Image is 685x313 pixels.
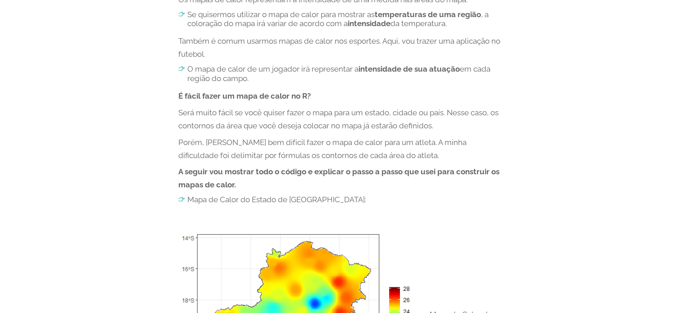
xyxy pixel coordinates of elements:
[348,19,390,28] strong: intensidade
[178,10,507,28] li: Se quisermos utilizar o mapa de calor para mostrar as , a coloração do mapa irá variar de acordo ...
[178,35,507,61] p: Também é comum usarmos mapas de calor nos esportes. Aqui, vou trazer uma aplicação no futebol.
[178,136,507,162] p: Porém, [PERSON_NAME] bem difícil fazer o mapa de calor para um atleta. A minha dificuldade foi de...
[358,64,460,73] strong: intensidade de sua atuação
[178,64,507,83] li: O mapa de calor de um jogador irá representar a em cada região do campo.
[375,10,481,19] strong: temperaturas de uma região
[178,106,507,132] p: Será muito fácil se você quiser fazer o mapa para um estado, cidade ou país. Nesse caso, os conto...
[178,91,311,100] strong: É fácil fazer um mapa de calor no R?
[178,167,499,189] strong: A seguir vou mostrar todo o código e explicar o passo a passo que usei para construir os mapas de...
[178,195,507,204] li: Mapa de Calor do Estado de [GEOGRAPHIC_DATA]:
